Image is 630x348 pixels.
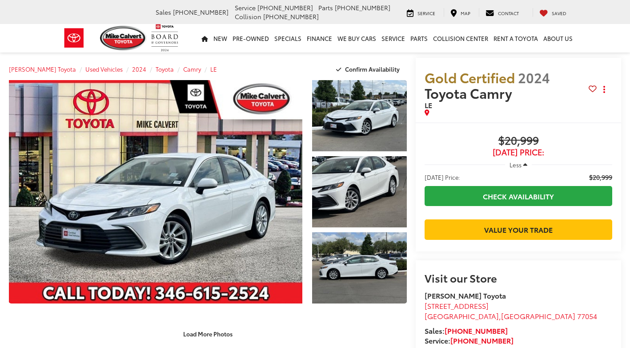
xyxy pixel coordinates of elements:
a: LE [210,65,217,73]
button: Load More Photos [177,326,239,342]
span: $20,999 [425,134,612,148]
a: Expand Photo 1 [312,80,407,151]
a: Pre-Owned [230,24,272,53]
span: dropdown dots [603,86,605,93]
a: About Us [541,24,575,53]
span: 2024 [518,68,550,87]
span: Contact [498,10,519,16]
a: 2024 [132,65,146,73]
strong: Service: [425,335,514,345]
span: [PHONE_NUMBER] [335,3,390,12]
span: $20,999 [589,173,612,182]
span: [DATE] Price: [425,148,612,157]
a: Finance [304,24,335,53]
span: LE [425,100,432,110]
a: Camry [183,65,201,73]
span: [GEOGRAPHIC_DATA] [501,311,575,321]
span: , [425,311,597,321]
a: Home [199,24,211,53]
img: 2024 Toyota Camry LE [311,231,408,304]
span: [STREET_ADDRESS] [425,300,489,311]
span: Toyota Camry [425,83,515,102]
a: Expand Photo 3 [312,232,407,303]
span: Service [235,3,256,12]
span: 77054 [577,311,597,321]
strong: [PERSON_NAME] Toyota [425,290,506,300]
button: Less [505,157,532,173]
span: Sales [156,8,171,16]
img: 2024 Toyota Camry LE [311,155,408,228]
img: 2024 Toyota Camry LE [6,79,305,304]
a: Specials [272,24,304,53]
a: Parts [408,24,430,53]
span: [PHONE_NUMBER] [263,12,319,21]
a: Rent a Toyota [491,24,541,53]
a: Collision Center [430,24,491,53]
span: Parts [318,3,333,12]
a: [STREET_ADDRESS] [GEOGRAPHIC_DATA],[GEOGRAPHIC_DATA] 77054 [425,300,597,321]
button: Actions [597,82,612,97]
a: Check Availability [425,186,612,206]
img: 2024 Toyota Camry LE [311,79,408,152]
strong: Sales: [425,325,508,336]
img: Mike Calvert Toyota [100,26,147,50]
h2: Visit our Store [425,272,612,283]
a: Toyota [156,65,174,73]
a: Service [400,8,442,17]
span: Gold Certified [425,68,515,87]
span: Saved [552,10,566,16]
a: [PERSON_NAME] Toyota [9,65,76,73]
a: Expand Photo 2 [312,156,407,227]
span: Less [510,161,522,169]
a: New [211,24,230,53]
span: Map [461,10,470,16]
a: Expand Photo 0 [9,80,302,303]
a: [PHONE_NUMBER] [445,325,508,336]
span: [PHONE_NUMBER] [257,3,313,12]
span: [DATE] Price: [425,173,460,182]
a: Used Vehicles [85,65,123,73]
span: Collision [235,12,261,21]
a: My Saved Vehicles [533,8,573,17]
a: WE BUY CARS [335,24,379,53]
a: [PHONE_NUMBER] [450,335,514,345]
a: Value Your Trade [425,219,612,239]
a: Service [379,24,408,53]
button: Confirm Availability [331,61,407,77]
a: Contact [479,8,526,17]
img: Toyota [57,24,91,53]
span: Service [417,10,435,16]
a: Map [444,8,477,17]
span: [PHONE_NUMBER] [173,8,229,16]
span: [GEOGRAPHIC_DATA] [425,311,499,321]
span: Confirm Availability [345,65,400,73]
